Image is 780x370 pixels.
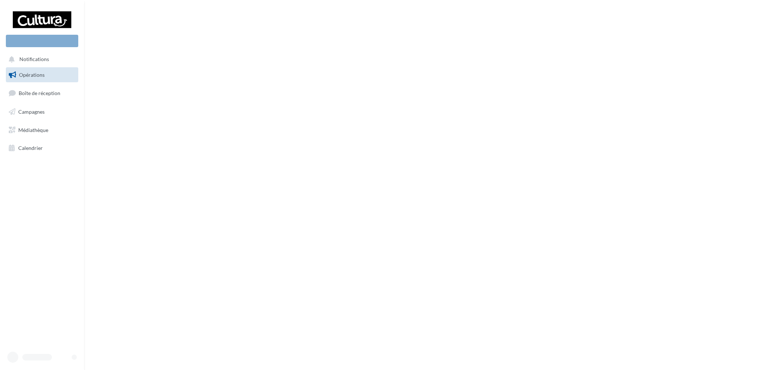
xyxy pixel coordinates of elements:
span: Calendrier [18,145,43,151]
a: Boîte de réception [4,85,80,101]
span: Boîte de réception [19,90,60,96]
a: Opérations [4,67,80,83]
span: Opérations [19,72,45,78]
span: Médiathèque [18,127,48,133]
a: Médiathèque [4,122,80,138]
a: Calendrier [4,140,80,156]
span: Campagnes [18,109,45,115]
div: Nouvelle campagne [6,35,78,47]
a: Campagnes [4,104,80,120]
span: Notifications [19,56,49,63]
